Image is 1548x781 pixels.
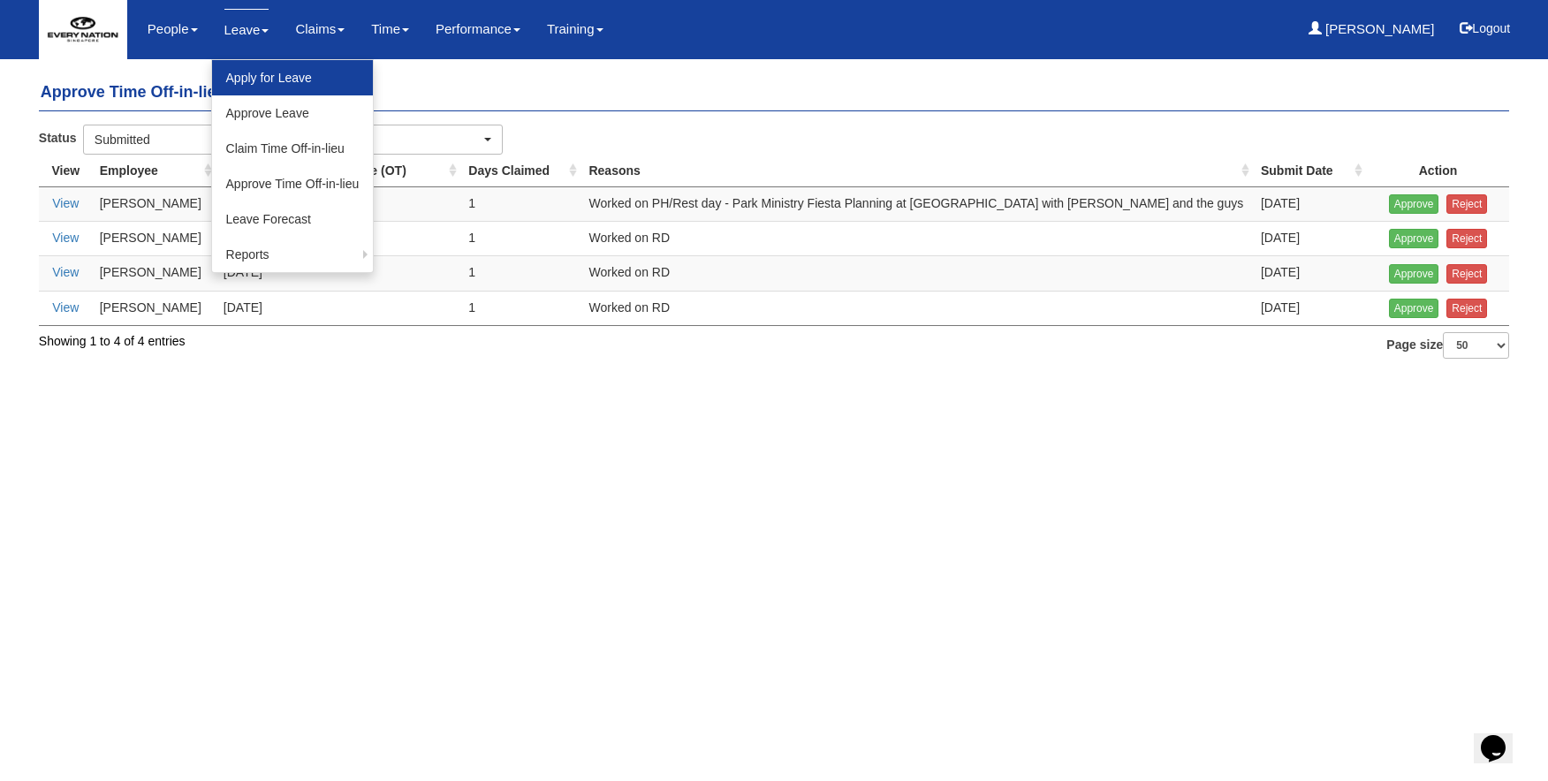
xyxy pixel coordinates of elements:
[52,265,79,279] a: View
[1446,229,1487,248] input: Reject
[212,60,374,95] a: Apply for Leave
[295,9,345,49] a: Claims
[1254,256,1367,291] td: [DATE]
[216,291,461,325] td: [DATE]
[1389,194,1439,214] input: Approve
[581,222,1254,256] td: Worked on RD
[1447,7,1522,49] button: Logout
[93,291,216,325] td: [PERSON_NAME]
[224,9,269,50] a: Leave
[93,222,216,256] td: [PERSON_NAME]
[95,131,481,148] div: Submitted
[1389,264,1439,284] input: Approve
[1446,299,1487,318] input: Reject
[39,155,93,187] th: View
[371,9,409,49] a: Time
[212,131,374,166] a: Claim Time Off-in-lieu
[461,186,581,221] td: 1
[1367,155,1509,187] th: Action
[1443,332,1509,359] select: Page size
[581,291,1254,325] td: Worked on RD
[52,231,79,245] a: View
[216,256,461,291] td: [DATE]
[212,237,374,272] a: Reports
[581,186,1254,221] td: Worked on PH/Rest day - Park Ministry Fiesta Planning at [GEOGRAPHIC_DATA] with [PERSON_NAME] and...
[1254,222,1367,256] td: [DATE]
[1389,229,1439,248] input: Approve
[1309,9,1435,49] a: [PERSON_NAME]
[212,166,374,201] a: Approve Time Off-in-lieu
[1474,710,1530,763] iframe: chat widget
[461,256,581,291] td: 1
[461,222,581,256] td: 1
[1446,194,1487,214] input: Reject
[1254,186,1367,221] td: [DATE]
[212,201,374,237] a: Leave Forecast
[39,75,1509,111] h4: Approve Time Off-in-lieu Claims
[39,125,83,150] label: Status
[52,196,79,210] a: View
[212,95,374,131] a: Approve Leave
[93,256,216,291] td: [PERSON_NAME]
[461,291,581,325] td: 1
[93,155,216,187] th: Employee : activate to sort column ascending
[1386,332,1509,359] label: Page size
[52,300,79,315] a: View
[1389,299,1439,318] input: Approve
[581,155,1254,187] th: Reasons : activate to sort column ascending
[1254,155,1367,187] th: Submit Date : activate to sort column ascending
[1446,264,1487,284] input: Reject
[581,256,1254,291] td: Worked on RD
[148,9,198,49] a: People
[436,9,520,49] a: Performance
[461,155,581,187] th: Days Claimed : activate to sort column ascending
[1254,291,1367,325] td: [DATE]
[83,125,503,155] button: Submitted
[547,9,603,49] a: Training
[93,186,216,221] td: [PERSON_NAME]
